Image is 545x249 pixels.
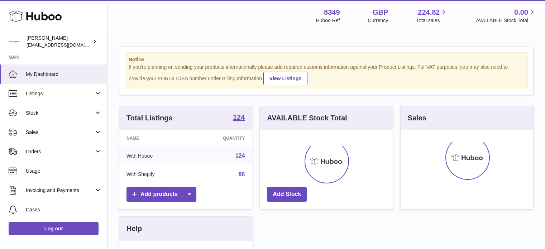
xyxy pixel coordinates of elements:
strong: GBP [373,8,388,17]
span: Cases [26,206,102,213]
span: 224.82 [418,8,440,17]
div: If you're planning on sending your products internationally please add required customs informati... [129,64,524,85]
div: Huboo Ref [316,17,340,24]
a: 124 [235,153,245,159]
h3: Sales [408,113,426,123]
td: With Shopify [119,165,191,184]
span: My Dashboard [26,71,102,78]
strong: 8349 [324,8,340,17]
a: 224.82 Total sales [416,8,448,24]
a: 86 [239,171,245,177]
th: Quantity [191,130,252,147]
a: Add Stock [267,187,307,202]
strong: Notice [129,56,524,63]
th: Name [119,130,191,147]
a: 124 [233,114,245,122]
a: Log out [9,222,99,235]
td: With Huboo [119,147,191,165]
span: AVAILABLE Stock Total [476,17,536,24]
img: internalAdmin-8349@internal.huboo.com [9,36,19,47]
span: [EMAIL_ADDRESS][DOMAIN_NAME] [27,42,105,48]
h3: Help [126,224,142,234]
span: 0.00 [514,8,528,17]
h3: Total Listings [126,113,173,123]
div: [PERSON_NAME] [27,35,91,48]
span: Orders [26,148,94,155]
span: Sales [26,129,94,136]
h3: AVAILABLE Stock Total [267,113,347,123]
span: Usage [26,168,102,174]
a: 0.00 AVAILABLE Stock Total [476,8,536,24]
span: Stock [26,110,94,116]
a: Add products [126,187,196,202]
div: Currency [368,17,388,24]
span: Invoicing and Payments [26,187,94,194]
span: Listings [26,90,94,97]
a: View Listings [263,72,307,85]
span: Total sales [416,17,448,24]
strong: 124 [233,114,245,121]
